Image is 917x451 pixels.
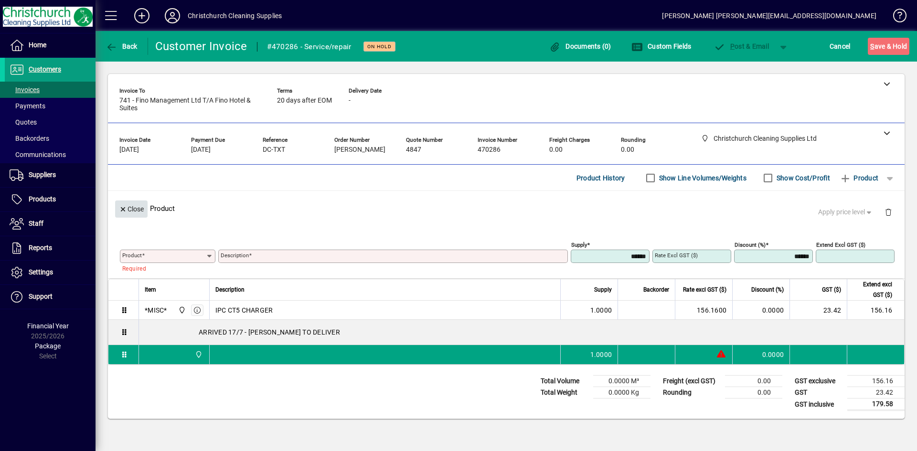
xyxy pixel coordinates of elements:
span: Customers [29,65,61,73]
button: Back [103,38,140,55]
span: Supply [594,284,612,295]
span: Christchurch Cleaning Supplies Ltd [176,305,187,315]
app-page-header-button: Close [113,204,150,213]
span: Apply price level [818,207,874,217]
span: Product History [576,170,625,186]
span: [DATE] [191,146,211,154]
div: [PERSON_NAME] [PERSON_NAME][EMAIL_ADDRESS][DOMAIN_NAME] [662,8,876,23]
span: Staff [29,220,43,227]
span: Financial Year [27,322,69,330]
button: Cancel [827,38,853,55]
span: Settings [29,268,53,276]
span: [DATE] [119,146,139,154]
td: 179.58 [847,399,905,410]
span: DC-TXT [263,146,285,154]
td: Freight (excl GST) [658,376,725,387]
td: 156.16 [847,301,904,320]
span: P [730,42,735,50]
div: 156.1600 [681,305,726,315]
td: 0.0000 [732,301,789,320]
span: Payments [10,102,45,110]
td: 23.42 [789,301,847,320]
span: Reports [29,244,52,252]
mat-label: Product [122,252,142,259]
mat-label: Description [221,252,249,259]
td: 0.00 [725,376,782,387]
a: Backorders [5,130,96,147]
td: 0.00 [725,387,782,399]
button: Save & Hold [868,38,909,55]
span: Description [215,284,245,295]
div: ARRIVED 17/7 - [PERSON_NAME] TO DELIVER [139,320,904,345]
a: Invoices [5,82,96,98]
span: ost & Email [714,42,769,50]
span: 1.0000 [590,350,612,359]
a: Quotes [5,114,96,130]
button: Add [127,7,157,24]
mat-label: Discount (%) [735,241,766,248]
span: 4847 [406,146,421,154]
span: Communications [10,151,66,158]
span: Extend excl GST ($) [853,279,892,300]
mat-label: Supply [571,241,587,248]
span: On hold [367,43,392,50]
td: 0.0000 M³ [593,376,650,387]
span: Package [35,342,61,350]
button: Product History [573,169,629,187]
button: Apply price level [814,204,877,221]
span: 470286 [478,146,501,154]
td: GST inclusive [790,399,847,410]
span: - [349,97,351,105]
span: Close [119,201,144,217]
span: Invoices [10,86,40,94]
span: Quotes [10,118,37,126]
span: Rate excl GST ($) [683,284,726,295]
button: Documents (0) [547,38,614,55]
span: 0.00 [621,146,634,154]
span: Christchurch Cleaning Supplies Ltd [192,349,203,360]
mat-label: Rate excl GST ($) [655,252,698,259]
a: Support [5,285,96,309]
span: Back [106,42,138,50]
span: Backorder [643,284,669,295]
label: Show Cost/Profit [775,173,830,183]
mat-error: Required [122,263,208,273]
button: Close [115,200,148,218]
span: 1.0000 [590,305,612,315]
td: 23.42 [847,387,905,399]
span: Documents (0) [549,42,611,50]
a: Reports [5,236,96,260]
div: #470286 - Service/repair [267,39,352,54]
span: Item [145,284,156,295]
a: Staff [5,212,96,236]
td: Total Weight [536,387,593,399]
app-page-header-button: Back [96,38,148,55]
button: Post & Email [709,38,774,55]
span: S [870,42,874,50]
td: Total Volume [536,376,593,387]
span: Cancel [830,39,851,54]
span: Custom Fields [631,42,692,50]
td: Rounding [658,387,725,399]
span: Products [29,195,56,203]
span: Home [29,41,46,49]
a: Settings [5,261,96,284]
button: Profile [157,7,188,24]
a: Knowledge Base [886,2,905,33]
span: [PERSON_NAME] [334,146,385,154]
app-page-header-button: Delete [877,208,900,216]
span: 20 days after EOM [277,97,332,105]
span: Support [29,293,53,300]
a: Suppliers [5,163,96,187]
span: Discount (%) [751,284,784,295]
span: Suppliers [29,171,56,178]
div: Christchurch Cleaning Supplies [188,8,282,23]
td: GST [790,387,847,399]
a: Home [5,33,96,57]
a: Communications [5,147,96,163]
td: GST exclusive [790,376,847,387]
div: Product [108,191,905,226]
span: 741 - Fino Management Ltd T/A Fino Hotel & Suites [119,97,263,112]
td: 0.0000 Kg [593,387,650,399]
span: Backorders [10,135,49,142]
